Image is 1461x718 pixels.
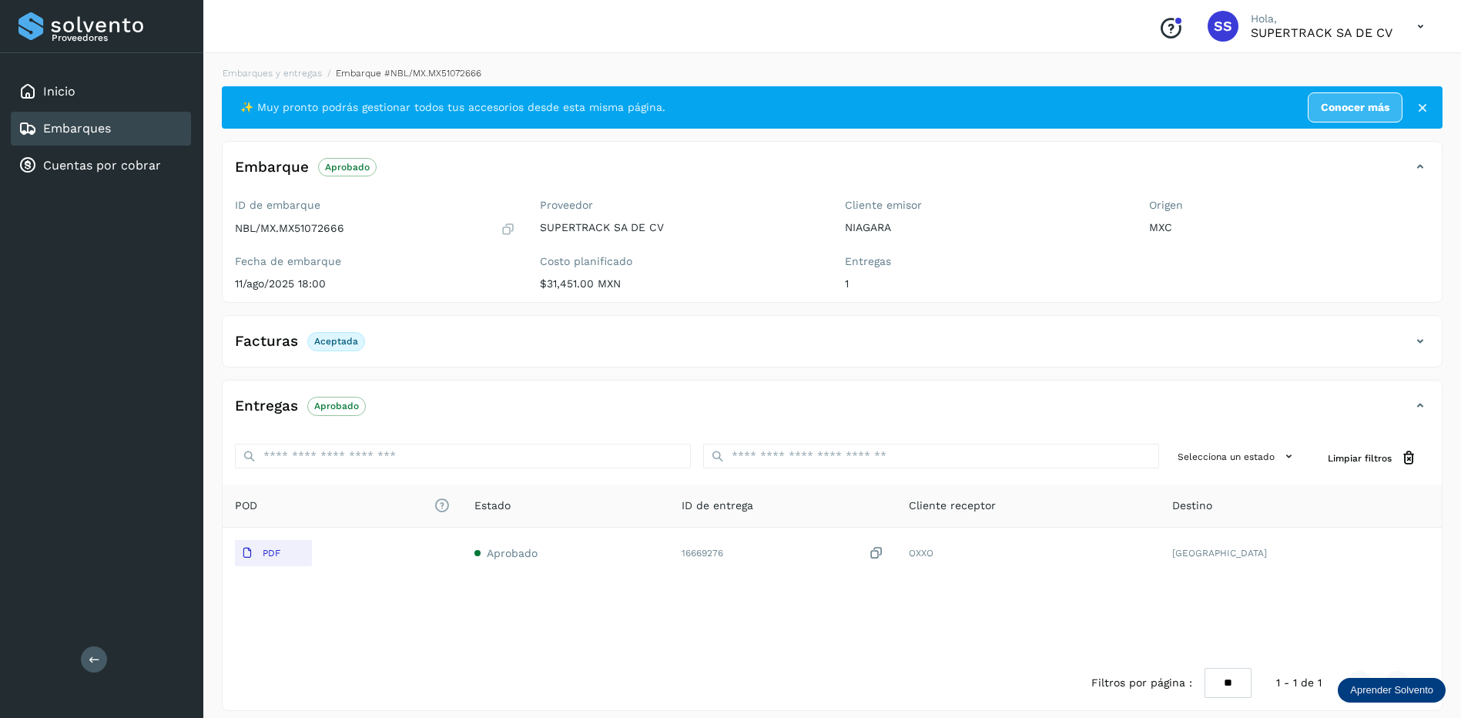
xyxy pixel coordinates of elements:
p: Proveedores [52,32,185,43]
a: Inicio [43,84,75,99]
label: ID de embarque [235,199,515,212]
span: Limpiar filtros [1328,451,1392,465]
a: Conocer más [1308,92,1402,122]
p: 11/ago/2025 18:00 [235,277,515,290]
span: Aprobado [487,547,538,559]
div: Cuentas por cobrar [11,149,191,183]
p: NBL/MX.MX51072666 [235,222,344,235]
div: EntregasAprobado [223,393,1442,431]
h4: Embarque [235,159,309,176]
span: 1 - 1 de 1 [1276,675,1322,691]
span: Destino [1172,498,1212,514]
p: Aceptada [314,336,358,347]
label: Origen [1149,199,1429,212]
p: Hola, [1251,12,1392,25]
div: FacturasAceptada [223,328,1442,367]
h4: Entregas [235,398,298,415]
span: Cliente receptor [909,498,996,514]
p: 1 [845,277,1125,290]
label: Fecha de embarque [235,255,515,268]
p: Aprobado [314,401,359,411]
label: Cliente emisor [845,199,1125,212]
div: Inicio [11,75,191,109]
p: Aprender Solvento [1350,684,1433,696]
span: ✨ Muy pronto podrás gestionar todos tus accesorios desde esta misma página. [240,99,665,116]
label: Proveedor [540,199,820,212]
p: MXC [1149,221,1429,234]
label: Entregas [845,255,1125,268]
div: EmbarqueAprobado [223,154,1442,193]
span: Filtros por página : [1091,675,1192,691]
div: Embarques [11,112,191,146]
label: Costo planificado [540,255,820,268]
h4: Facturas [235,333,298,351]
p: NIAGARA [845,221,1125,234]
p: $31,451.00 MXN [540,277,820,290]
div: Aprender Solvento [1338,678,1446,703]
span: ID de entrega [682,498,753,514]
a: Embarques y entregas [223,68,322,79]
p: SUPERTRACK SA DE CV [1251,25,1392,40]
button: Selecciona un estado [1171,444,1303,469]
span: Estado [474,498,511,514]
button: Limpiar filtros [1315,444,1429,472]
nav: breadcrumb [222,66,1443,80]
div: 16669276 [682,545,884,562]
a: Cuentas por cobrar [43,158,161,173]
button: PDF [235,540,312,566]
p: PDF [263,548,280,559]
span: POD [235,498,450,514]
span: Embarque #NBL/MX.MX51072666 [336,68,481,79]
p: SUPERTRACK SA DE CV [540,221,820,234]
a: Embarques [43,121,111,136]
p: Aprobado [325,162,370,173]
td: OXXO [896,528,1160,579]
td: [GEOGRAPHIC_DATA] [1160,528,1442,579]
